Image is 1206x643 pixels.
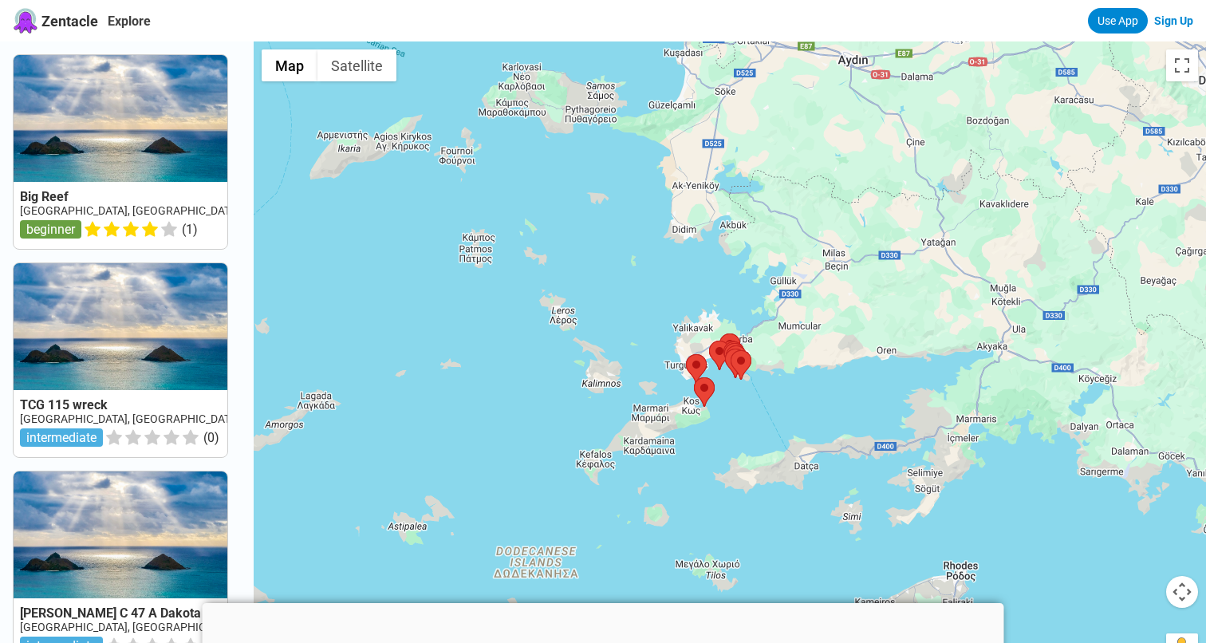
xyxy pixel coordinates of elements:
[108,14,151,29] a: Explore
[1166,49,1198,81] button: Toggle fullscreen view
[1154,14,1193,27] a: Sign Up
[13,8,98,34] a: Zentacle logoZentacle
[1166,576,1198,608] button: Map camera controls
[317,49,396,81] button: Show satellite imagery
[1088,8,1148,34] a: Use App
[13,8,38,34] img: Zentacle logo
[41,13,98,30] span: Zentacle
[262,49,317,81] button: Show street map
